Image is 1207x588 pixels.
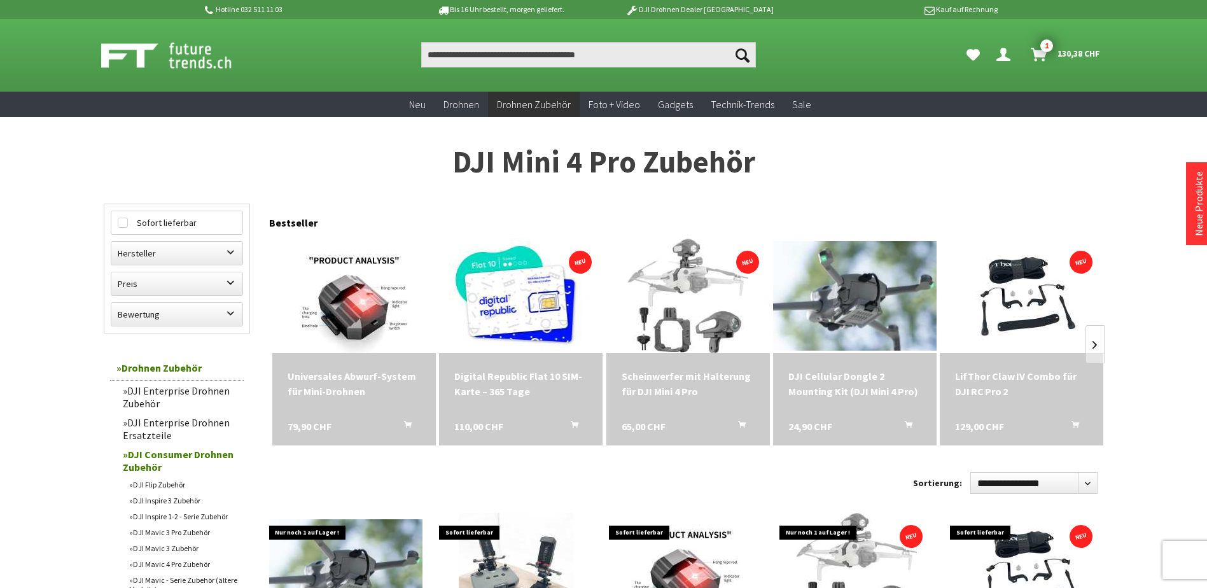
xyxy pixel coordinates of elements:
[960,42,986,67] a: Meine Favoriten
[702,92,783,118] a: Technik-Trends
[435,92,488,118] a: Drohnen
[658,98,693,111] span: Gadgets
[788,419,832,434] span: 24,90 CHF
[711,98,774,111] span: Technik-Trends
[401,2,600,17] p: Bis 16 Uhr bestellt, morgen geliefert.
[1057,43,1100,64] span: 130,38 CHF
[799,2,998,17] p: Kauf auf Rechnung
[1056,419,1087,435] button: In den Warenkorb
[116,413,244,445] a: DJI Enterprise Drohnen Ersatzteile
[116,445,244,477] a: DJI Consumer Drohnen Zubehör
[555,419,586,435] button: In den Warenkorb
[104,146,1104,178] h1: DJI Mini 4 Pro Zubehör
[890,419,920,435] button: In den Warenkorb
[123,524,244,540] a: DJI Mavic 3 Pro Zubehör
[123,508,244,524] a: DJI Inspire 1-2 - Serie Zubehör
[123,556,244,572] a: DJI Mavic 4 Pro Zubehör
[111,242,242,265] label: Hersteller
[955,368,1088,399] a: LifThor Claw IV Combo für DJI RC Pro 2 129,00 CHF In den Warenkorb
[497,98,571,111] span: Drohnen Zubehör
[454,368,587,399] a: Digital Republic Flat 10 SIM-Karte – 365 Tage 110,00 CHF In den Warenkorb
[792,98,811,111] span: Sale
[111,211,242,234] label: Sofort lieferbar
[300,239,408,353] img: Universales Abwurf-System für Mini-Drohnen
[1192,171,1205,236] a: Neue Produkte
[622,419,666,434] span: 65,00 CHF
[454,368,587,399] div: Digital Republic Flat 10 SIM-Karte – 365 Tage
[110,355,244,381] a: Drohnen Zubehör
[288,419,331,434] span: 79,90 CHF
[649,92,702,118] a: Gadgets
[627,239,748,353] img: Scheinwerfer mit Halterung für DJI Mini 4 Pro
[955,368,1088,399] div: LifThor Claw IV Combo für DJI RC Pro 2
[269,204,1104,235] div: Bestseller
[439,239,603,353] img: Digital Republic Flat 10 SIM-Karte – 365 Tage
[589,98,640,111] span: Foto + Video
[622,368,755,399] a: Scheinwerfer mit Halterung für DJI Mini 4 Pro 65,00 CHF In den Warenkorb
[421,42,756,67] input: Produkt, Marke, Kategorie, EAN, Artikelnummer…
[955,419,1004,434] span: 129,00 CHF
[454,419,503,434] span: 110,00 CHF
[951,239,1092,353] img: LifThor Claw IV Combo für DJI RC Pro 2
[788,368,921,399] a: DJI Cellular Dongle 2 Mounting Kit (DJI Mini 4 Pro) 24,90 CHF In den Warenkorb
[729,42,756,67] button: Suchen
[1026,42,1106,67] a: Warenkorb
[123,493,244,508] a: DJI Inspire 3 Zubehör
[622,368,755,399] div: Scheinwerfer mit Halterung für DJI Mini 4 Pro
[288,368,421,399] a: Universales Abwurf-System für Mini-Drohnen 79,90 CHF In den Warenkorb
[488,92,580,118] a: Drohnen Zubehör
[111,303,242,326] label: Bewertung
[600,2,799,17] p: DJI Drohnen Dealer [GEOGRAPHIC_DATA]
[123,477,244,493] a: DJI Flip Zubehör
[783,92,820,118] a: Sale
[111,272,242,295] label: Preis
[788,368,921,399] div: DJI Cellular Dongle 2 Mounting Kit (DJI Mini 4 Pro)
[409,98,426,111] span: Neu
[203,2,401,17] p: Hotline 032 511 11 03
[101,39,260,71] img: Shop Futuretrends - zur Startseite wechseln
[1040,39,1053,52] span: 1
[389,419,419,435] button: In den Warenkorb
[580,92,649,118] a: Foto + Video
[116,381,244,413] a: DJI Enterprise Drohnen Zubehör
[723,419,753,435] button: In den Warenkorb
[443,98,479,111] span: Drohnen
[288,368,421,399] div: Universales Abwurf-System für Mini-Drohnen
[991,42,1021,67] a: Dein Konto
[123,540,244,556] a: DJI Mavic 3 Zubehör
[773,241,937,350] img: DJI Cellular Dongle 2 Mounting Kit (DJI Mini 4 Pro)
[913,473,962,493] label: Sortierung:
[400,92,435,118] a: Neu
